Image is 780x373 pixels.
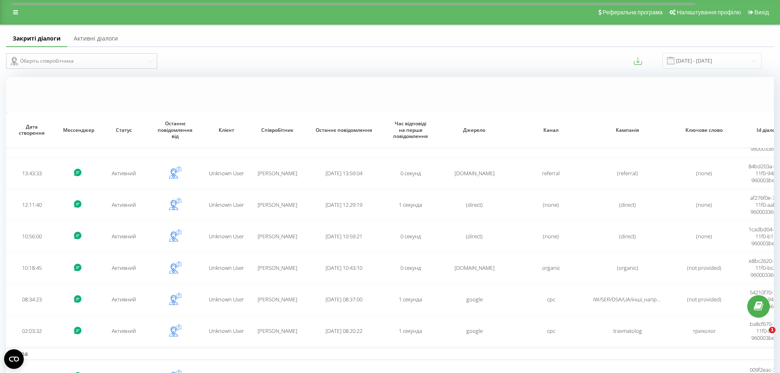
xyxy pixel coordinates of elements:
span: Статус [104,127,143,133]
span: [DATE] 10:59:21 [326,233,362,240]
iframe: Intercom live chat [752,327,772,346]
td: 0 секунд [385,253,436,283]
td: 1 секунда [385,190,436,220]
span: [PERSON_NAME] [258,201,297,208]
span: (direct) [466,201,483,208]
span: Останнє повідомлення від [156,120,194,140]
td: 13:43:33 [6,158,57,188]
a: Активні діалоги [67,31,124,47]
button: Експортувати повідомлення [634,57,642,65]
span: Unknown User [209,233,244,240]
td: 1 секунда [385,285,436,314]
td: 0 секунд [385,222,436,251]
td: 10:18:45 [6,253,57,283]
span: [DATE] 08:37:00 [326,296,362,303]
span: cpc [547,296,555,303]
span: [DOMAIN_NAME] [454,264,495,271]
span: [DATE] 12:29:19 [326,201,362,208]
td: 0 секунд [385,158,436,188]
span: Джерело [443,127,505,133]
span: Канал [520,127,581,133]
span: 1 [769,327,775,333]
span: [PERSON_NAME] [258,264,297,271]
td: Активний [98,222,149,251]
span: Unknown User [209,201,244,208]
a: Закриті діалоги [6,31,67,47]
span: Мессенджер [63,127,93,133]
span: [PERSON_NAME] [258,233,297,240]
span: (none) [696,233,712,240]
span: Ключове слово [673,127,735,133]
button: Open CMP widget [4,349,24,369]
td: 10:56:00 [6,222,57,251]
span: Час відповіді на перше повідомлення [391,120,430,140]
span: organic [542,264,560,271]
span: (not provided) [687,264,721,271]
span: Unknown User [209,170,244,177]
span: [DATE] 13:59:04 [326,170,362,177]
span: (referral) [617,170,638,177]
span: referral [542,170,560,177]
span: (none) [543,201,559,208]
span: Кампанія [597,127,658,133]
span: Вихід [755,9,769,16]
span: (none) [696,170,712,177]
span: (organic) [617,264,638,271]
span: Останнє повідомлення [311,127,377,133]
span: (not provided) [687,296,721,303]
span: Клієнт [207,127,246,133]
td: Активний [98,285,149,314]
span: Реферальна програма [603,9,663,16]
span: [DOMAIN_NAME] [454,170,495,177]
span: Налаштування профілю [677,9,741,16]
td: Активний [98,190,149,220]
div: Оберіть співробітника [11,56,146,66]
td: Активний [98,158,149,188]
span: google [466,327,483,335]
span: Співробітник [258,127,297,133]
span: [DATE] 08:20:22 [326,327,362,335]
span: трихолог [693,327,716,335]
span: Unknown User [209,327,244,335]
span: google [466,296,483,303]
td: Активний [98,316,149,346]
span: (direct) [619,233,636,240]
span: [PERSON_NAME] [258,327,297,335]
span: (none) [696,201,712,208]
span: IW/SER/DSA/UA/інші_напрями [593,296,667,303]
span: [DATE] 10:43:10 [326,264,362,271]
td: 12:11:40 [6,190,57,220]
span: Unknown User [209,264,244,271]
td: 08:34:23 [6,285,57,314]
span: [PERSON_NAME] [258,170,297,177]
span: travmatolog [613,327,642,335]
span: Дата створення [12,124,51,136]
span: [PERSON_NAME] [258,296,297,303]
td: 1 секунда [385,316,436,346]
span: (none) [543,233,559,240]
span: cpc [547,327,555,335]
td: Активний [98,253,149,283]
td: 02:03:32 [6,316,57,346]
span: Unknown User [209,296,244,303]
span: (direct) [466,233,483,240]
span: (direct) [619,201,636,208]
